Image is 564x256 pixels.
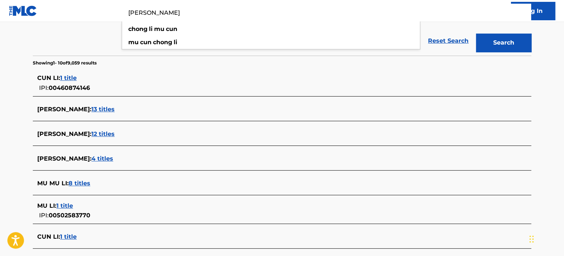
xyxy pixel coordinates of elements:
[91,130,115,137] span: 12 titles
[37,180,69,187] span: MU MU LI :
[33,60,97,66] p: Showing 1 - 10 of 9,059 results
[128,25,147,32] strong: chong
[527,221,564,256] iframe: Chat Widget
[91,155,113,162] span: 4 titles
[56,202,73,209] span: 1 title
[424,33,472,49] a: Reset Search
[37,74,60,81] span: CUN LI :
[49,84,90,91] span: 00460874146
[37,155,91,162] span: [PERSON_NAME] :
[511,2,555,20] a: Log In
[39,84,49,91] span: IPI:
[39,212,49,219] span: IPI:
[9,6,37,16] img: MLC Logo
[529,228,534,250] div: Drag
[174,39,177,46] strong: li
[154,25,164,32] strong: mu
[69,180,90,187] span: 8 titles
[60,233,77,240] span: 1 title
[37,130,91,137] span: [PERSON_NAME] :
[91,106,115,113] span: 13 titles
[37,233,60,240] span: CUN LI :
[49,212,90,219] span: 00502583770
[33,3,531,56] form: Search Form
[476,34,531,52] button: Search
[37,106,91,113] span: [PERSON_NAME] :
[140,39,152,46] strong: cun
[37,202,56,209] span: MU LI :
[153,39,172,46] strong: chong
[149,25,153,32] strong: li
[128,39,139,46] strong: mu
[166,25,177,32] strong: cun
[60,74,77,81] span: 1 title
